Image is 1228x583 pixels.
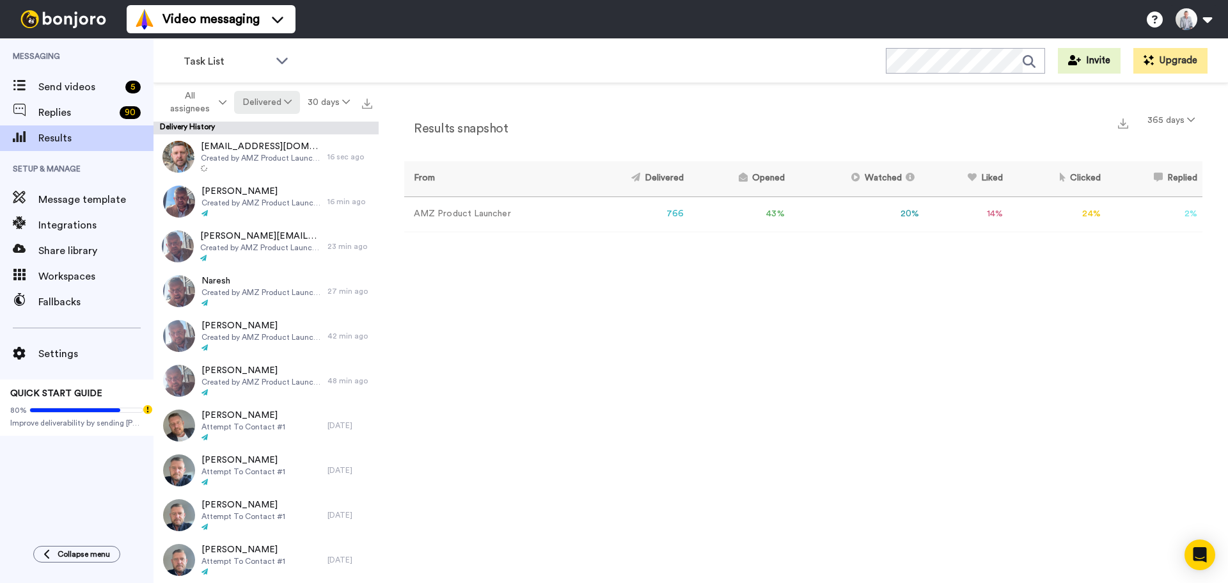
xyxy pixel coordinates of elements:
[1114,113,1132,132] button: Export a summary of each team member’s results that match this filter now.
[163,186,195,218] img: 8caedb41-8c45-482c-aedd-6150b8b6a1f4-thumb.jpg
[38,79,120,95] span: Send videos
[163,410,195,442] img: b7df18de-a070-4e5c-8303-7b3f9bd87170-thumb.jpg
[162,230,194,262] img: af8f58b2-a2b3-4e97-8b9e-942e57089204-thumb.jpg
[153,224,379,269] a: [PERSON_NAME][EMAIL_ADDRESS][DOMAIN_NAME]Created by AMZ Product Launcher23 min ago
[38,294,153,310] span: Fallbacks
[164,90,216,115] span: All assignees
[201,511,285,522] span: Attempt To Contact #1
[163,544,195,576] img: 8b79262b-bdf0-4265-9022-c0fef5dabe10-thumb.jpg
[163,320,195,352] img: 8d4804d1-5bb8-4c6b-9194-5823c36357d0-thumb.jpg
[201,364,321,377] span: [PERSON_NAME]
[689,161,789,196] th: Opened
[10,405,27,415] span: 80%
[924,196,1008,232] td: 14 %
[201,543,285,556] span: [PERSON_NAME]
[38,131,153,146] span: Results
[201,499,285,511] span: [PERSON_NAME]
[790,196,924,232] td: 20 %
[38,269,153,284] span: Workspaces
[327,196,372,207] div: 16 min ago
[201,556,285,566] span: Attempt To Contact #1
[362,99,372,109] img: export.svg
[200,230,321,243] span: [PERSON_NAME][EMAIL_ADDRESS][DOMAIN_NAME]
[153,493,379,538] a: [PERSON_NAME]Attempt To Contact #1[DATE]
[327,331,372,341] div: 42 min ago
[327,420,372,431] div: [DATE]
[10,418,143,428] span: Improve deliverability by sending [PERSON_NAME]’s from your own email
[327,555,372,565] div: [DATE]
[201,275,321,287] span: Naresh
[327,241,372,252] div: 23 min ago
[15,10,111,28] img: bj-logo-header-white.svg
[404,161,578,196] th: From
[404,122,508,136] h2: Results snapshot
[201,198,321,208] span: Created by AMZ Product Launcher
[201,467,285,477] span: Attempt To Contact #1
[1106,161,1202,196] th: Replied
[162,10,260,28] span: Video messaging
[200,243,321,253] span: Created by AMZ Product Launcher
[327,510,372,520] div: [DATE]
[1185,539,1215,570] div: Open Intercom Messenger
[156,84,234,120] button: All assignees
[1008,196,1106,232] td: 24 %
[163,275,195,307] img: 69f1aeba-f62a-4f11-87e0-9940f662d95e-thumb.jpg
[201,140,321,153] span: [EMAIL_ADDRESS][DOMAIN_NAME]
[790,161,924,196] th: Watched
[153,448,379,493] a: [PERSON_NAME]Attempt To Contact #1[DATE]
[153,314,379,358] a: [PERSON_NAME]Created by AMZ Product Launcher42 min ago
[1058,48,1121,74] button: Invite
[153,403,379,448] a: [PERSON_NAME]Attempt To Contact #1[DATE]
[1118,118,1128,129] img: export.svg
[201,422,285,432] span: Attempt To Contact #1
[689,196,789,232] td: 43 %
[38,346,153,362] span: Settings
[38,192,153,207] span: Message template
[1008,161,1106,196] th: Clicked
[201,319,321,332] span: [PERSON_NAME]
[153,134,379,179] a: [EMAIL_ADDRESS][DOMAIN_NAME]Created by AMZ Product Launcher16 sec ago
[358,93,376,112] button: Export all results that match these filters now.
[234,91,299,114] button: Delivered
[201,332,321,342] span: Created by AMZ Product Launcher
[327,286,372,296] div: 27 min ago
[327,465,372,475] div: [DATE]
[162,141,194,173] img: 245763cd-4278-4b2e-a59c-a779b1c874c3-thumb.jpg
[404,196,578,232] td: AMZ Product Launcher
[153,538,379,582] a: [PERSON_NAME]Attempt To Contact #1[DATE]
[201,409,285,422] span: [PERSON_NAME]
[201,153,321,163] span: Created by AMZ Product Launcher
[201,377,321,387] span: Created by AMZ Product Launcher
[33,546,120,563] button: Collapse menu
[38,105,114,120] span: Replies
[201,287,321,298] span: Created by AMZ Product Launcher
[1106,196,1202,232] td: 2 %
[142,404,153,415] div: Tooltip anchor
[300,91,358,114] button: 30 days
[327,376,372,386] div: 48 min ago
[1140,109,1202,132] button: 365 days
[578,196,689,232] td: 766
[134,9,155,29] img: vm-color.svg
[153,122,379,134] div: Delivery History
[163,499,195,531] img: a7bdf115-aaf5-4d83-bb2c-00bb53a693fb-thumb.jpg
[153,179,379,224] a: [PERSON_NAME]Created by AMZ Product Launcher16 min ago
[327,152,372,162] div: 16 sec ago
[120,106,141,119] div: 90
[38,243,153,259] span: Share library
[578,161,689,196] th: Delivered
[125,81,141,93] div: 5
[201,185,321,198] span: [PERSON_NAME]
[201,454,285,467] span: [PERSON_NAME]
[924,161,1008,196] th: Liked
[153,358,379,403] a: [PERSON_NAME]Created by AMZ Product Launcher48 min ago
[1133,48,1208,74] button: Upgrade
[184,54,269,69] span: Task List
[38,218,153,233] span: Integrations
[10,389,102,398] span: QUICK START GUIDE
[163,454,195,486] img: b77f6e9b-0664-478d-bcc3-bba234b5bd68-thumb.jpg
[163,365,195,397] img: 07ebbe1a-59e7-4c07-8acd-ffa0003e8f62-thumb.jpg
[153,269,379,314] a: NareshCreated by AMZ Product Launcher27 min ago
[58,549,110,559] span: Collapse menu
